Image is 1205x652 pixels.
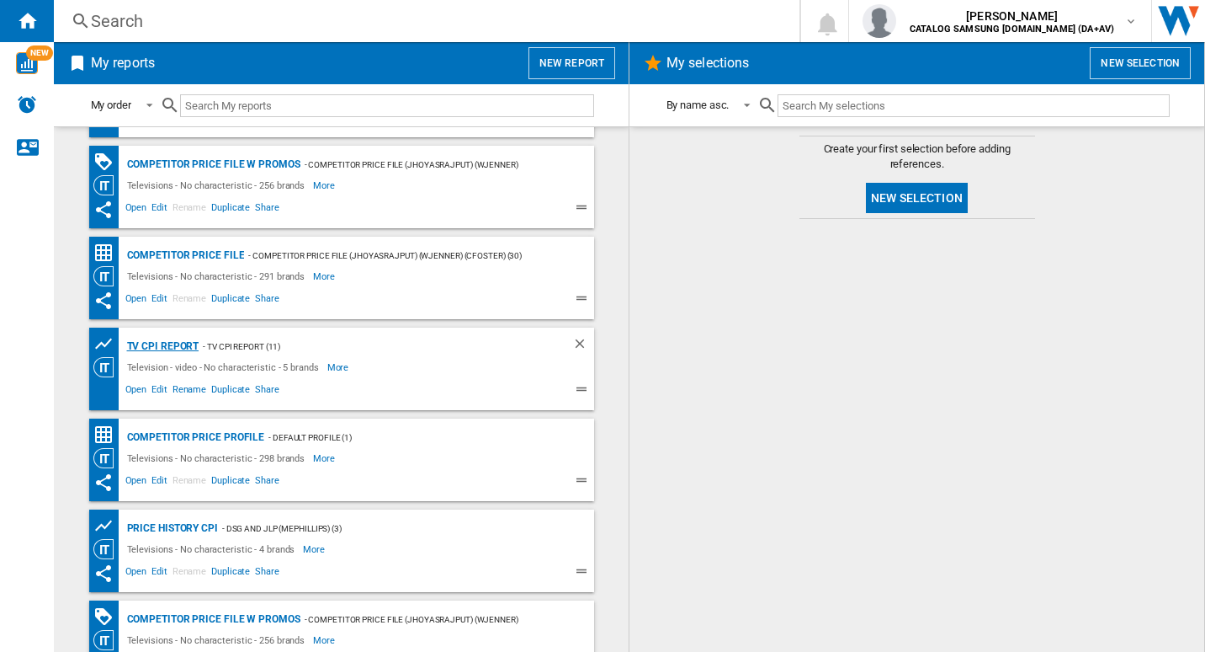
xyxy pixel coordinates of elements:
span: Rename [170,473,209,493]
div: - Competitor price file (jhoyasrajput) (wjenner) (cfoster) (30) [300,154,560,175]
span: Open [123,382,150,402]
img: alerts-logo.svg [17,94,37,115]
span: Open [123,291,150,311]
div: Price Matrix [93,425,123,446]
span: Duplicate [209,473,252,493]
span: Open [123,200,150,220]
div: TV CPI Report [123,336,199,357]
span: Duplicate [209,564,252,584]
div: Televisions - No characteristic - 256 brands [123,630,314,650]
div: My order [91,99,131,111]
img: wise-card.svg [16,52,38,74]
span: NEW [26,45,53,61]
span: Share [252,382,282,402]
span: Share [252,473,282,493]
ng-md-icon: This report has been shared with you [93,473,114,493]
button: New selection [866,183,968,213]
input: Search My selections [778,94,1169,117]
div: Category View [93,539,123,559]
h2: My reports [88,47,158,79]
div: Category View [93,357,123,377]
span: Open [123,564,150,584]
span: Create your first selection before adding references. [799,142,1035,172]
span: More [313,630,337,650]
div: Competitor price file w promos [123,154,300,175]
div: Televisions - No characteristic - 298 brands [123,448,314,468]
span: Edit [149,564,170,584]
div: Competitor price file [123,245,245,266]
span: Rename [170,291,209,311]
div: - Competitor price file (jhoyasrajput) (wjenner) (cfoster) (30) [244,245,560,266]
ng-md-icon: This report has been shared with you [93,564,114,584]
div: Competitor Price Profile [123,427,265,448]
span: Duplicate [209,200,252,220]
button: New report [528,47,615,79]
span: More [327,357,352,377]
h2: My selections [663,47,752,79]
div: Televisions - No characteristic - 291 brands [123,266,314,286]
div: Category View [93,630,123,650]
span: Open [123,473,150,493]
span: Edit [149,291,170,311]
span: Share [252,291,282,311]
ng-md-icon: This report has been shared with you [93,200,114,220]
div: PROMOTIONS Matrix [93,607,123,628]
div: Televisions - No characteristic - 256 brands [123,175,314,195]
div: - Default profile (1) [264,427,560,448]
div: By name asc. [666,99,730,111]
span: [PERSON_NAME] [910,8,1114,24]
span: More [313,175,337,195]
span: Duplicate [209,291,252,311]
span: Rename [170,382,209,402]
span: Rename [170,200,209,220]
input: Search My reports [180,94,594,117]
span: Duplicate [209,382,252,402]
div: Category View [93,448,123,468]
div: Price Matrix [93,243,123,264]
div: Television - video - No characteristic - 5 brands [123,357,327,377]
div: Product prices grid [93,516,123,537]
button: New selection [1090,47,1191,79]
div: - TV CPI Report (11) [199,336,538,357]
img: profile.jpg [863,4,896,38]
span: More [313,266,337,286]
span: More [303,539,327,559]
div: Price History CPI [123,518,218,539]
span: Rename [170,564,209,584]
div: - DSG and JLP (mephillips) (3) [218,518,560,539]
span: Edit [149,473,170,493]
div: Competitor price file w promos [123,609,300,630]
div: Category View [93,266,123,286]
div: Product prices grid [93,334,123,355]
b: CATALOG SAMSUNG [DOMAIN_NAME] (DA+AV) [910,24,1114,35]
span: Share [252,564,282,584]
div: PROMOTIONS Matrix [93,152,123,173]
div: Delete [572,336,594,357]
span: Edit [149,382,170,402]
span: Share [252,200,282,220]
ng-md-icon: This report has been shared with you [93,291,114,311]
div: Category View [93,175,123,195]
div: Televisions - No characteristic - 4 brands [123,539,304,559]
div: - Competitor price file (jhoyasrajput) (wjenner) (jbellenie) (30) [300,609,560,630]
span: Edit [149,200,170,220]
div: Search [91,9,756,33]
span: More [313,448,337,468]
